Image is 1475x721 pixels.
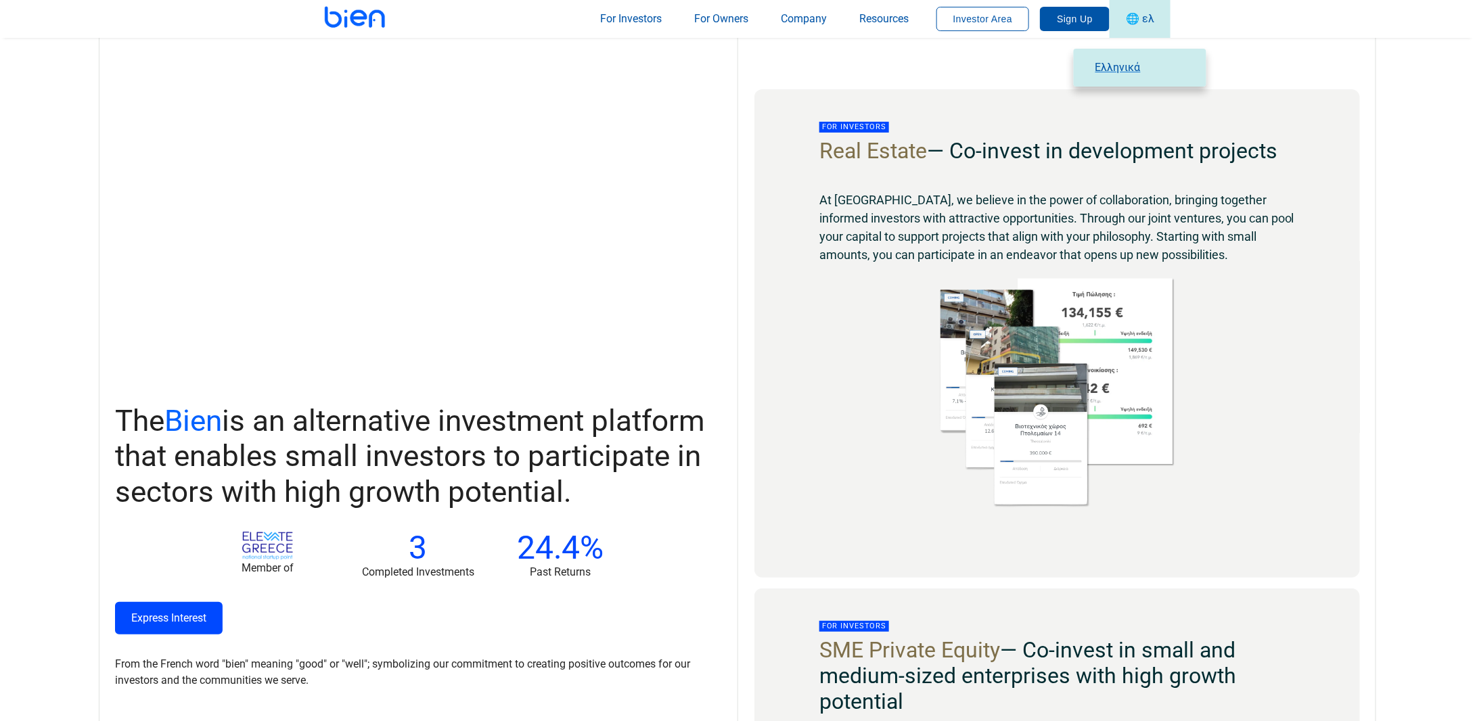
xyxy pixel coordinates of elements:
[362,564,474,580] p: Completed Investments
[860,12,909,25] span: Resources
[819,637,1295,715] h2: — Co-invest in small and medium-sized enterprises with high growth potential
[936,7,1030,31] button: Investor Area
[164,403,222,438] span: Bien
[1126,12,1154,25] span: 🌐 ελ
[819,621,889,632] span: For Investors
[1040,7,1110,31] button: Sign Up
[1074,49,1206,87] a: Ελληνικά
[217,560,319,576] p: Member of
[115,656,705,689] p: From the French word "bien" meaning "good" or "well"; symbolizing our commitment to creating posi...
[819,122,889,133] span: For Investors
[362,532,474,564] p: 3
[115,403,705,510] span: The is an alternative investment platform that enables small investors to participate in sectors ...
[819,138,927,164] span: Real Estate
[115,602,223,634] a: Express Interest
[819,138,1295,164] h2: — Co-invest in development projects
[1040,12,1110,25] a: Sign Up
[601,12,662,25] span: For Investors
[1057,14,1093,24] span: Sign Up
[819,191,1295,264] p: At [GEOGRAPHIC_DATA], we believe in the power of collaboration, bringing together informed invest...
[518,564,604,580] p: Past Returns
[754,89,1360,578] a: For Investors Real Estate— Co-invest in development projects At [GEOGRAPHIC_DATA], we believe in ...
[953,14,1013,24] span: Investor Area
[518,532,604,564] p: 24.4
[695,12,749,25] span: For Owners
[819,637,1000,663] span: SME Private Equity
[580,528,604,567] span: %
[1095,60,1196,76] span: Ελληνικά
[936,12,1030,25] a: Investor Area
[781,12,827,25] span: Company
